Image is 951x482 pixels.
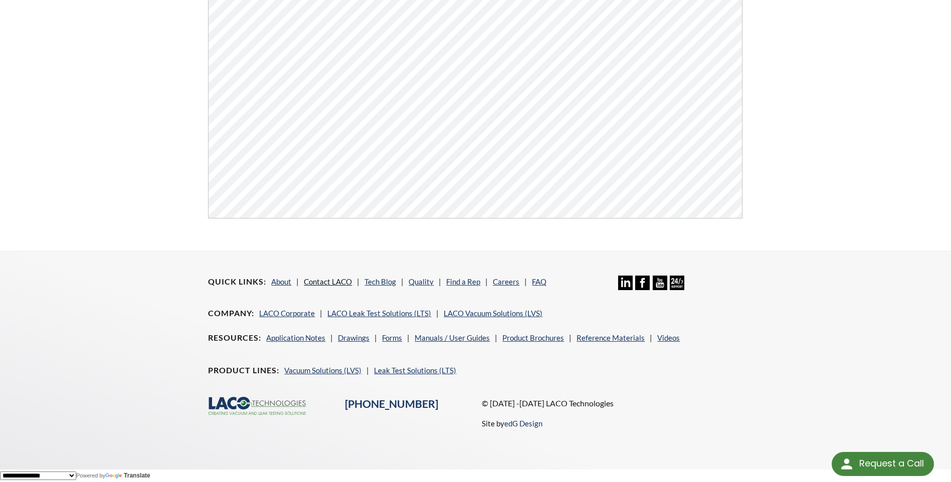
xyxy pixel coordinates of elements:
[446,277,480,286] a: Find a Rep
[859,452,924,475] div: Request a Call
[259,309,315,318] a: LACO Corporate
[670,283,684,292] a: 24/7 Support
[657,333,680,342] a: Videos
[502,333,564,342] a: Product Brochures
[208,308,254,319] h4: Company
[374,366,456,375] a: Leak Test Solutions (LTS)
[364,277,396,286] a: Tech Blog
[444,309,542,318] a: LACO Vacuum Solutions (LVS)
[345,397,438,410] a: [PHONE_NUMBER]
[409,277,434,286] a: Quality
[105,473,124,479] img: Google Translate
[832,452,934,476] div: Request a Call
[208,333,261,343] h4: Resources
[304,277,352,286] a: Contact LACO
[577,333,645,342] a: Reference Materials
[532,277,546,286] a: FAQ
[338,333,369,342] a: Drawings
[482,417,542,429] p: Site by
[105,472,150,479] a: Translate
[493,277,519,286] a: Careers
[271,277,291,286] a: About
[482,397,743,410] p: © [DATE] -[DATE] LACO Technologies
[327,309,431,318] a: LACO Leak Test Solutions (LTS)
[208,365,279,376] h4: Product Lines
[415,333,490,342] a: Manuals / User Guides
[839,456,855,472] img: round button
[284,366,361,375] a: Vacuum Solutions (LVS)
[266,333,325,342] a: Application Notes
[670,276,684,290] img: 24/7 Support Icon
[504,419,542,428] a: edG Design
[382,333,402,342] a: Forms
[208,277,266,287] h4: Quick Links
